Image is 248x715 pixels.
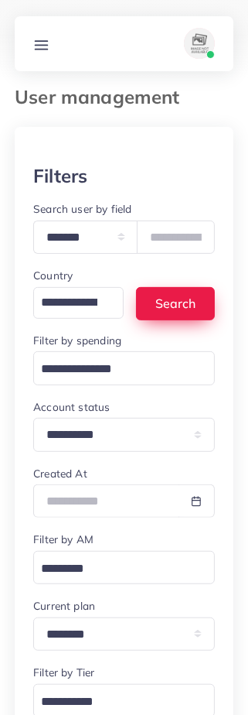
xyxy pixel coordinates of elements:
[33,268,73,283] label: Country
[178,28,221,59] a: avatar
[33,287,124,319] div: Search for option
[136,287,215,320] button: Search
[33,165,87,187] h3: Filters
[33,532,93,547] label: Filter by AM
[36,690,195,714] input: Search for option
[33,598,95,614] label: Current plan
[33,466,87,481] label: Created At
[33,665,94,680] label: Filter by Tier
[36,357,195,381] input: Search for option
[33,333,121,348] label: Filter by spending
[33,399,110,415] label: Account status
[33,201,131,217] label: Search user by field
[184,28,215,59] img: avatar
[36,557,195,581] input: Search for option
[33,351,215,385] div: Search for option
[33,551,215,584] div: Search for option
[36,291,104,315] input: Search for option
